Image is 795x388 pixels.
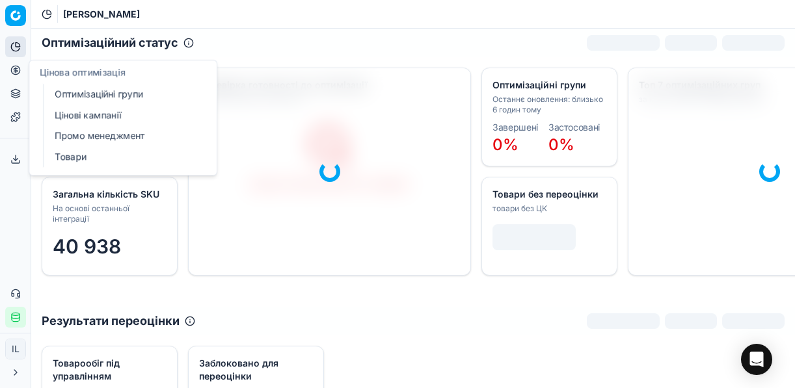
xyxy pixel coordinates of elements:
span: [PERSON_NAME] [63,8,140,21]
a: Цінові кампанії [49,106,201,124]
div: товари без ЦК [492,203,604,214]
a: Товари [49,148,201,166]
div: Open Intercom Messenger [741,344,772,375]
span: Цінова оптимізація [40,66,126,77]
div: Заблоковано для переоцінки [199,357,310,383]
button: IL [5,339,26,359]
div: Загальна кількість SKU [53,188,164,201]
div: Оптимізаційні групи [492,79,604,92]
nav: breadcrumb [63,8,140,21]
div: Останнє оновлення: близько 6 годин тому [492,94,604,115]
dt: Завершені [492,123,538,132]
div: Товари без переоцінки [492,188,604,201]
span: 0% [548,135,574,154]
span: IL [6,339,25,359]
h2: Результати переоцінки [42,312,180,330]
div: Товарообіг під управлінням [53,357,164,383]
h2: Оптимізаційний статус [42,34,178,52]
span: 0% [492,135,519,154]
div: На основі останньої інтеграції [53,203,164,224]
a: Промо менеджмент [49,127,201,145]
span: 40 938 [53,235,121,258]
dt: Застосовані [548,123,600,132]
a: Оптимізаційні групи [49,85,201,103]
